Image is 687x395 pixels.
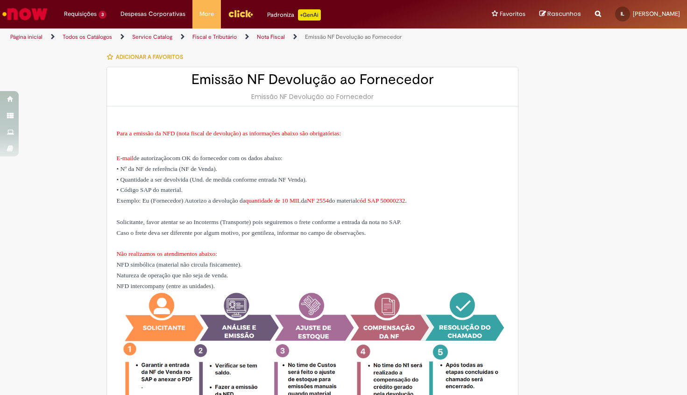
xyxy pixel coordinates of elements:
[134,155,283,162] span: de autorização
[116,219,401,236] span: Solicitante, favor atentar se ao Incoterms (Transporte) pois seguiremos o frete conforme a entrad...
[116,261,241,268] span: NFD simbólica (material não circula fisicamente)
[298,9,321,21] p: +GenAi
[116,53,183,61] span: Adicionar a Favoritos
[116,272,228,279] span: Natureza de operação que não seja de venda.
[305,176,307,183] span: .
[116,176,306,183] span: • Quantidade a ser devolvida (Und. de medida conforme entrada NF Venda)
[216,165,217,172] span: .
[307,197,329,204] span: NF 2554
[246,197,301,204] span: quantidade de 10 MIL
[547,9,581,18] span: Rascunhos
[116,250,217,257] span: Não realizamos os atendimentos abaixo:
[500,9,525,19] span: Favoritos
[116,72,509,87] h2: Emissão NF Devolução ao Fornecedor
[621,11,624,17] span: IL
[116,155,133,162] span: E-mail
[213,282,215,289] span: .
[357,197,405,204] span: cód SAP 50000232
[99,11,106,19] span: 3
[267,9,321,21] div: Padroniza
[257,33,285,41] a: Nota Fiscal
[228,7,253,21] img: click_logo_yellow_360x200.png
[7,28,451,46] ul: Trilhas de página
[132,33,172,41] a: Service Catalog
[106,47,188,67] button: Adicionar a Favoritos
[10,33,42,41] a: Página inicial
[305,33,402,41] a: Emissão NF Devolução ao Fornecedor
[116,282,213,289] span: NFD intercompany (entre as unidades)
[633,10,680,18] span: [PERSON_NAME]
[116,165,217,172] span: • Nº da NF de referência (NF de Venda)
[116,197,406,204] span: Exemplo: Eu (Fornecedor) Autorizo a devolução da da do material .
[170,155,283,162] span: com OK do fornecedor com os dados abaixo:
[120,9,185,19] span: Despesas Corporativas
[116,130,341,137] span: Para a emissão da NFD (nota fiscal de devolução) as informações abaixo são obrigatórias:
[116,186,183,193] span: • Código SAP do material.
[192,33,237,41] a: Fiscal e Tributário
[1,5,49,23] img: ServiceNow
[539,10,581,19] a: Rascunhos
[63,33,112,41] a: Todos os Catálogos
[199,9,214,19] span: More
[240,261,241,268] span: .
[116,92,509,101] div: Emissão NF Devolução ao Fornecedor
[64,9,97,19] span: Requisições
